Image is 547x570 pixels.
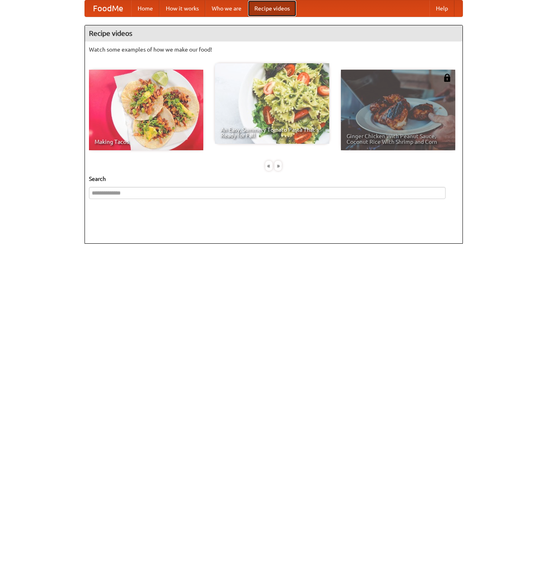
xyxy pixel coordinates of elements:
a: Home [131,0,159,17]
a: Recipe videos [248,0,296,17]
a: FoodMe [85,0,131,17]
div: « [265,161,272,171]
h4: Recipe videos [85,25,462,41]
span: Making Tacos [95,139,198,145]
div: » [275,161,282,171]
a: How it works [159,0,205,17]
a: Making Tacos [89,70,203,150]
a: An Easy, Summery Tomato Pasta That's Ready for Fall [215,63,329,144]
h5: Search [89,175,458,183]
span: An Easy, Summery Tomato Pasta That's Ready for Fall [221,127,324,138]
p: Watch some examples of how we make our food! [89,46,458,54]
a: Who we are [205,0,248,17]
img: 483408.png [443,74,451,82]
a: Help [429,0,454,17]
